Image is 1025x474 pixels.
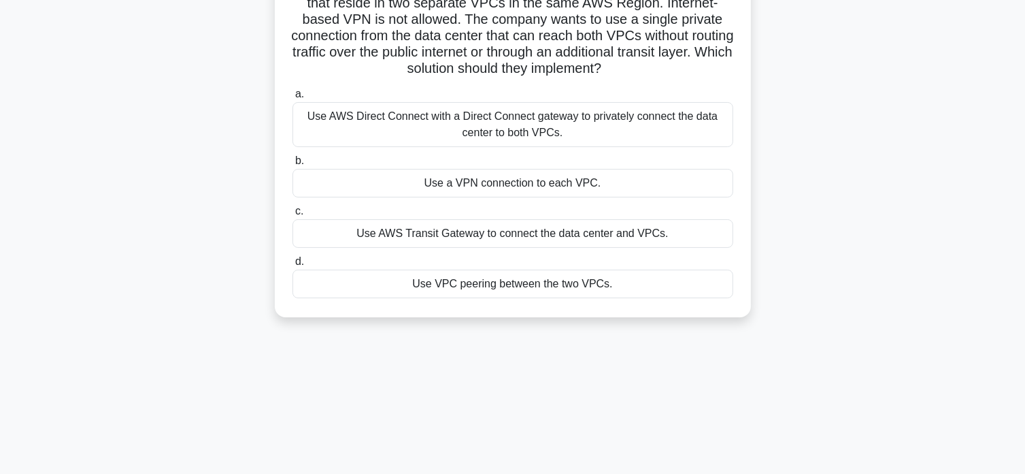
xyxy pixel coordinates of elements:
[295,205,303,217] span: c.
[292,169,733,197] div: Use a VPN connection to each VPC.
[292,270,733,298] div: Use VPC peering between the two VPCs.
[295,88,304,99] span: a.
[295,255,304,267] span: d.
[292,102,733,147] div: Use AWS Direct Connect with a Direct Connect gateway to privately connect the data center to both...
[292,219,733,248] div: Use AWS Transit Gateway to connect the data center and VPCs.
[295,155,304,166] span: b.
